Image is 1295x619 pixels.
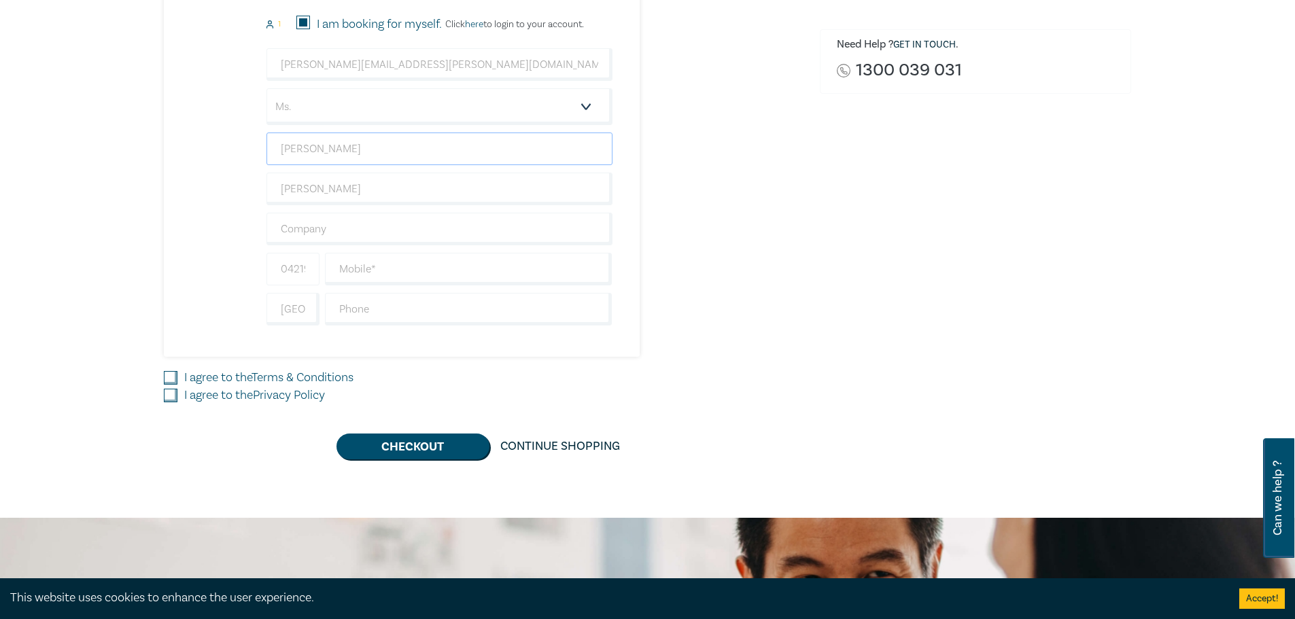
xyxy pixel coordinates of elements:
[837,38,1121,52] h6: Need Help ? .
[317,16,442,33] label: I am booking for myself.
[1239,588,1285,609] button: Accept cookies
[184,369,353,387] label: I agree to the
[465,18,483,31] a: here
[325,253,612,285] input: Mobile*
[442,19,584,30] p: Click to login to your account.
[266,48,612,81] input: Attendee Email*
[278,20,281,29] small: 1
[266,132,612,165] input: First Name*
[1271,446,1284,550] span: Can we help ?
[325,293,612,325] input: Phone
[489,434,631,459] a: Continue Shopping
[266,213,612,245] input: Company
[266,293,320,325] input: +61
[336,434,489,459] button: Checkout
[893,39,956,51] a: Get in touch
[856,61,962,79] a: 1300 039 031
[266,253,320,285] input: +61
[266,173,612,205] input: Last Name*
[253,387,325,403] a: Privacy Policy
[252,370,353,385] a: Terms & Conditions
[10,589,1219,607] div: This website uses cookies to enhance the user experience.
[184,387,325,404] label: I agree to the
